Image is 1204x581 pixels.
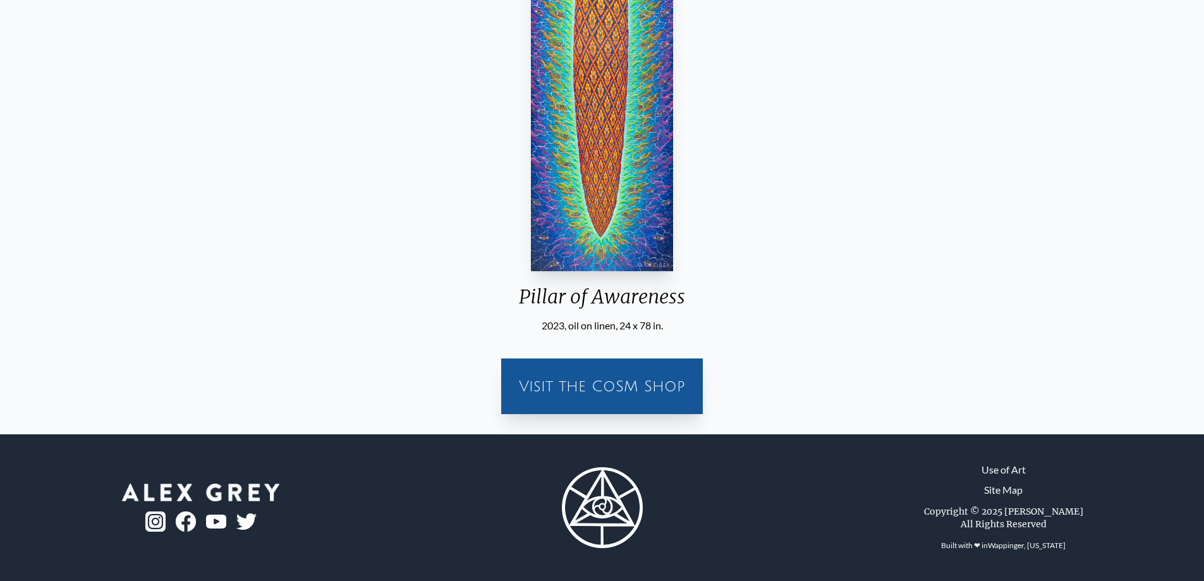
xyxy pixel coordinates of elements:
a: Use of Art [982,462,1026,477]
a: Site Map [984,482,1023,498]
div: 2023, oil on linen, 24 x 78 in. [509,318,695,333]
a: Visit the CoSM Shop [509,366,695,407]
div: Built with ❤ in [936,535,1071,556]
img: ig-logo.png [145,511,166,532]
img: youtube-logo.png [206,515,226,529]
img: fb-logo.png [176,511,196,532]
img: twitter-logo.png [236,513,257,530]
a: Wappinger, [US_STATE] [988,541,1066,550]
div: All Rights Reserved [961,518,1047,530]
div: Pillar of Awareness [509,285,695,318]
div: Copyright © 2025 [PERSON_NAME] [924,505,1083,518]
